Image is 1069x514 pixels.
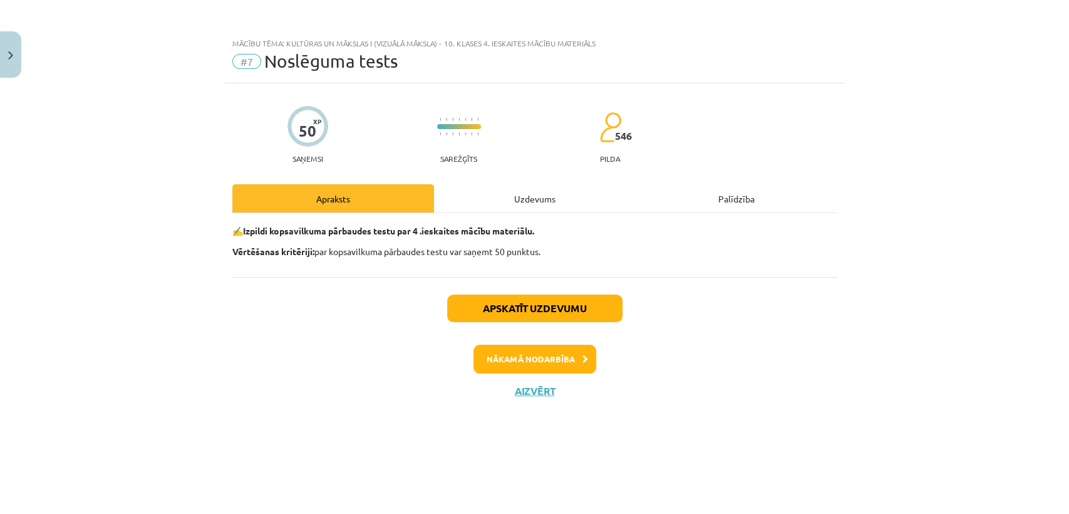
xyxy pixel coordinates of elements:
[243,225,534,236] b: Izpildi kopsavilkuma pārbaudes testu par 4 .ieskaites mācību materiālu.
[232,245,837,258] p: par kopsavilkuma pārbaudes testu var saņemt 50 punktus.
[313,118,321,125] span: XP
[636,184,837,212] div: Palīdzība
[600,154,620,163] p: pilda
[465,118,466,121] img: icon-short-line-57e1e144782c952c97e751825c79c345078a6d821885a25fce030b3d8c18986b.svg
[287,154,328,163] p: Saņemsi
[615,130,632,142] span: 546
[477,118,478,121] img: icon-short-line-57e1e144782c952c97e751825c79c345078a6d821885a25fce030b3d8c18986b.svg
[452,132,453,135] img: icon-short-line-57e1e144782c952c97e751825c79c345078a6d821885a25fce030b3d8c18986b.svg
[599,112,621,143] img: students-c634bb4e5e11cddfef0936a35e636f08e4e9abd3cc4e673bd6f9a4125e45ecb1.svg
[458,118,460,121] img: icon-short-line-57e1e144782c952c97e751825c79c345078a6d821885a25fce030b3d8c18986b.svg
[440,132,441,135] img: icon-short-line-57e1e144782c952c97e751825c79c345078a6d821885a25fce030b3d8c18986b.svg
[232,184,434,212] div: Apraksts
[434,184,636,212] div: Uzdevums
[232,246,314,257] b: Vērtēšanas kritēriji:
[440,154,477,163] p: Sarežģīts
[232,224,837,238] p: ✍️
[452,118,453,121] img: icon-short-line-57e1e144782c952c97e751825c79c345078a6d821885a25fce030b3d8c18986b.svg
[465,132,466,135] img: icon-short-line-57e1e144782c952c97e751825c79c345078a6d821885a25fce030b3d8c18986b.svg
[264,51,398,71] span: Noslēguma tests
[477,132,478,135] img: icon-short-line-57e1e144782c952c97e751825c79c345078a6d821885a25fce030b3d8c18986b.svg
[8,51,13,60] img: icon-close-lesson-0947bae3869378f0d4975bcd49f059093ad1ed9edebbc8119c70593378902aed.svg
[511,385,559,397] button: Aizvērt
[473,345,596,374] button: Nākamā nodarbība
[446,118,447,121] img: icon-short-line-57e1e144782c952c97e751825c79c345078a6d821885a25fce030b3d8c18986b.svg
[471,118,472,121] img: icon-short-line-57e1e144782c952c97e751825c79c345078a6d821885a25fce030b3d8c18986b.svg
[232,39,837,48] div: Mācību tēma: Kultūras un mākslas i (vizuālā māksla) - 10. klases 4. ieskaites mācību materiāls
[232,54,261,69] span: #7
[440,118,441,121] img: icon-short-line-57e1e144782c952c97e751825c79c345078a6d821885a25fce030b3d8c18986b.svg
[471,132,472,135] img: icon-short-line-57e1e144782c952c97e751825c79c345078a6d821885a25fce030b3d8c18986b.svg
[458,132,460,135] img: icon-short-line-57e1e144782c952c97e751825c79c345078a6d821885a25fce030b3d8c18986b.svg
[447,295,622,322] button: Apskatīt uzdevumu
[299,122,316,140] div: 50
[446,132,447,135] img: icon-short-line-57e1e144782c952c97e751825c79c345078a6d821885a25fce030b3d8c18986b.svg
